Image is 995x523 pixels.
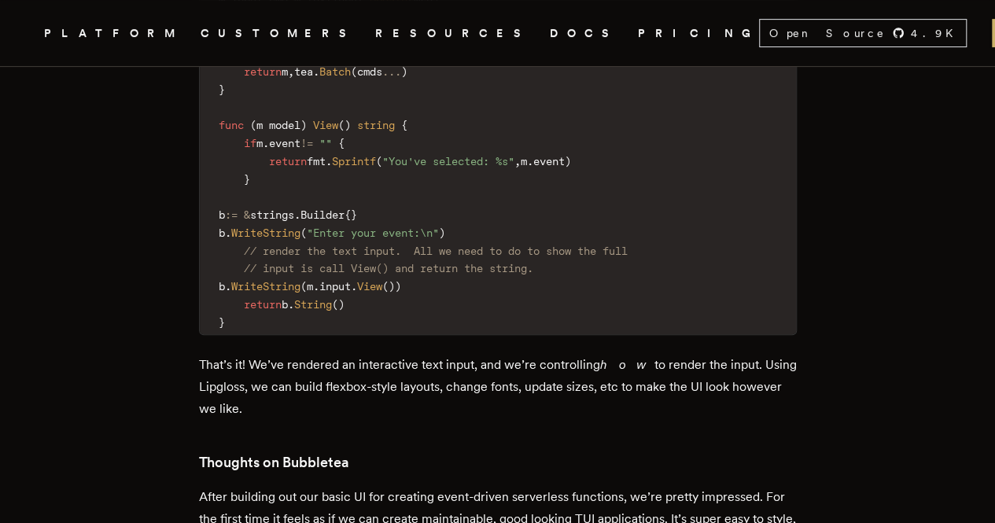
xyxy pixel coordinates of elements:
[300,280,307,293] span: (
[250,208,294,221] span: strings
[288,65,294,78] span: ,
[521,155,527,168] span: m
[244,137,256,149] span: if
[313,280,319,293] span: .
[319,280,351,293] span: input
[313,65,319,78] span: .
[395,280,401,293] span: )
[256,137,263,149] span: m
[307,155,326,168] span: fmt
[219,280,225,293] span: b
[263,137,269,149] span: .
[313,119,338,131] span: View
[389,280,395,293] span: )
[294,65,313,78] span: tea
[199,354,797,420] p: That’s it! We’ve rendered an interactive text input, and we’re controlling to render the input. U...
[244,208,250,221] span: &
[332,298,338,311] span: (
[326,155,332,168] span: .
[225,227,231,239] span: .
[638,24,759,43] a: PRICING
[300,208,345,221] span: Builder
[219,208,225,221] span: b
[288,298,294,311] span: .
[300,227,307,239] span: (
[250,119,256,131] span: (
[225,280,231,293] span: .
[533,155,565,168] span: event
[294,208,300,221] span: .
[338,137,345,149] span: {
[231,227,300,239] span: WriteString
[357,280,382,293] span: View
[300,119,307,131] span: )
[382,65,401,78] span: ...
[401,119,407,131] span: {
[376,155,382,168] span: (
[600,357,654,372] em: how
[351,280,357,293] span: .
[550,24,619,43] a: DOCS
[911,25,963,41] span: 4.9 K
[256,119,300,131] span: m model
[565,155,571,168] span: )
[382,155,514,168] span: "You've selected: %s"
[300,137,313,149] span: !=
[514,155,521,168] span: ,
[244,245,628,257] span: // render the text input. All we need to do to show the full
[269,137,300,149] span: event
[219,83,225,96] span: }
[219,227,225,239] span: b
[357,65,382,78] span: cmds
[332,155,376,168] span: Sprintf
[338,119,345,131] span: (
[345,119,351,131] span: )
[269,155,307,168] span: return
[351,208,357,221] span: }
[244,173,250,186] span: }
[282,298,288,311] span: b
[231,280,300,293] span: WriteString
[282,65,288,78] span: m
[244,298,282,311] span: return
[244,262,533,274] span: // input is call View() and return the string.
[351,65,357,78] span: (
[439,227,445,239] span: )
[527,155,533,168] span: .
[244,65,282,78] span: return
[375,24,531,43] button: RESOURCES
[219,119,244,131] span: func
[44,24,182,43] button: PLATFORM
[294,298,332,311] span: String
[345,208,351,221] span: {
[382,280,389,293] span: (
[225,208,238,221] span: :=
[201,24,356,43] a: CUSTOMERS
[319,65,351,78] span: Batch
[307,280,313,293] span: m
[199,451,797,473] h3: Thoughts on Bubbletea
[319,137,332,149] span: ""
[769,25,886,41] span: Open Source
[401,65,407,78] span: )
[307,227,439,239] span: "Enter your event:\n"
[338,298,345,311] span: )
[357,119,395,131] span: string
[219,316,225,329] span: }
